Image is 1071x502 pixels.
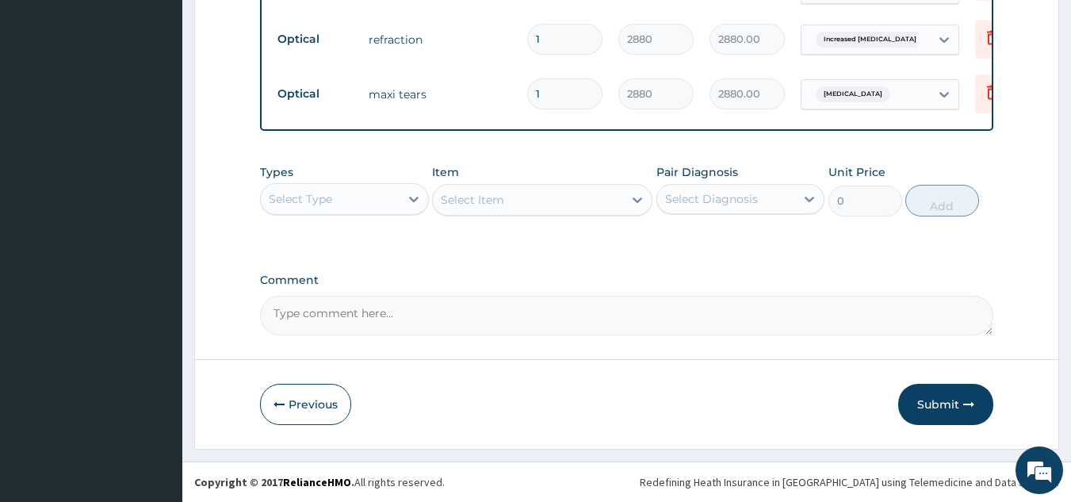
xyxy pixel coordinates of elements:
[898,384,993,425] button: Submit
[816,32,924,48] span: Increased [MEDICAL_DATA]
[432,164,459,180] label: Item
[92,150,219,310] span: We're online!
[361,24,519,56] td: refraction
[816,86,890,102] span: [MEDICAL_DATA]
[260,8,298,46] div: Minimize live chat window
[640,474,1059,490] div: Redefining Heath Insurance in [GEOGRAPHIC_DATA] using Telemedicine and Data Science!
[82,89,266,109] div: Chat with us now
[269,191,332,207] div: Select Type
[283,475,351,489] a: RelianceHMO
[260,166,293,179] label: Types
[665,191,758,207] div: Select Diagnosis
[182,462,1071,502] footer: All rights reserved.
[828,164,885,180] label: Unit Price
[905,185,979,217] button: Add
[260,274,994,287] label: Comment
[29,79,64,119] img: d_794563401_company_1708531726252_794563401
[8,334,302,389] textarea: Type your message and hit 'Enter'
[270,79,361,109] td: Optical
[270,25,361,54] td: Optical
[656,164,738,180] label: Pair Diagnosis
[194,475,354,489] strong: Copyright © 2017 .
[260,384,351,425] button: Previous
[361,79,519,110] td: maxi tears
